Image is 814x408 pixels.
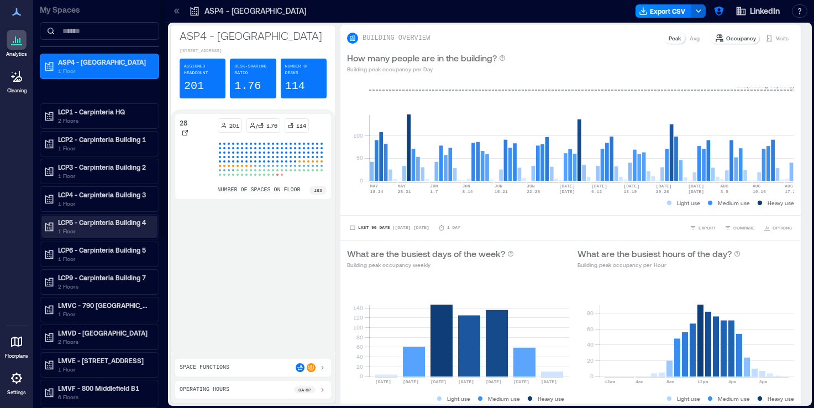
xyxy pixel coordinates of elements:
text: [DATE] [559,184,575,189]
p: Building peak occupancy per Day [347,65,506,74]
tspan: 0 [360,373,363,379]
text: AUG [721,184,729,189]
p: 2 Floors [58,116,151,125]
p: 114 [296,121,306,130]
tspan: 60 [356,343,363,350]
p: / [256,121,258,130]
p: Cleaning [7,87,27,94]
p: LMVF - 800 Middlefield B1 [58,384,151,393]
p: Desk-sharing ratio [234,63,271,76]
text: [DATE] [430,379,447,384]
tspan: 40 [586,341,593,348]
p: LMVD - [GEOGRAPHIC_DATA] [58,328,151,337]
button: Export CSV [636,4,692,18]
p: Building peak occupancy weekly [347,260,514,269]
text: 18-24 [370,189,384,194]
p: Occupancy [726,34,756,43]
p: Heavy use [768,198,794,207]
span: EXPORT [699,224,716,231]
text: [DATE] [458,379,474,384]
text: [DATE] [656,184,672,189]
p: LMVC - 790 [GEOGRAPHIC_DATA] B2 [58,301,151,310]
text: 25-31 [398,189,411,194]
p: What are the busiest hours of the day? [577,247,732,260]
tspan: 80 [356,334,363,341]
p: Visits [776,34,789,43]
text: [DATE] [591,184,607,189]
a: Analytics [3,27,30,61]
button: OPTIONS [762,222,794,233]
text: [DATE] [688,189,704,194]
p: 183 [314,187,322,193]
span: LinkedIn [750,6,780,17]
p: How many people are in the building? [347,51,497,65]
button: Last 90 Days |[DATE]-[DATE] [347,222,432,233]
p: 1.76 [234,79,261,94]
p: 28 [180,118,187,127]
text: 20-26 [656,189,669,194]
tspan: 100 [353,132,363,139]
text: JUN [430,184,438,189]
p: Space Functions [180,363,229,372]
tspan: 60 [586,326,593,332]
p: Medium use [488,394,520,403]
text: [DATE] [403,379,419,384]
span: COMPARE [733,224,755,231]
tspan: 140 [353,304,363,311]
p: 1 Floor [58,227,151,236]
p: 1 Floor [58,254,151,263]
text: 12pm [697,379,708,384]
p: 1 Floor [58,66,151,75]
p: LCP1 - Carpinteria HQ [58,107,151,116]
text: MAY [398,184,406,189]
tspan: 0 [360,177,363,184]
text: JUN [462,184,470,189]
text: 6-12 [591,189,602,194]
button: EXPORT [687,222,718,233]
p: ASP4 - [GEOGRAPHIC_DATA] [58,57,151,66]
p: 6 Floors [58,393,151,401]
text: 8am [666,379,675,384]
p: 1.76 [266,121,277,130]
p: Medium use [718,394,750,403]
p: Medium use [718,198,750,207]
text: 13-19 [623,189,637,194]
p: 8a - 6p [298,386,311,393]
p: Assigned Headcount [184,63,221,76]
p: My Spaces [40,4,159,15]
p: Peak [669,34,681,43]
text: AUG [785,184,793,189]
p: Settings [7,389,26,396]
a: Settings [3,365,30,399]
p: 1 Day [447,224,460,231]
button: LinkedIn [732,2,783,20]
p: LCP4 - Carpinteria Building 3 [58,190,151,199]
p: LCP3 - Carpinteria Building 2 [58,163,151,171]
tspan: 0 [590,373,593,379]
p: 1 Floor [58,310,151,318]
tspan: 20 [586,357,593,364]
p: 1 Floor [58,365,151,374]
text: 22-28 [527,189,540,194]
text: 12am [605,379,615,384]
p: What are the busiest days of the week? [347,247,505,260]
text: [DATE] [688,184,704,189]
p: Avg [690,34,700,43]
tspan: 40 [356,353,363,360]
text: AUG [753,184,761,189]
text: [DATE] [559,189,575,194]
p: Analytics [6,51,27,57]
p: BUILDING OVERVIEW [363,34,430,43]
p: number of spaces on floor [218,186,301,195]
tspan: 50 [356,154,363,161]
p: 2 Floors [58,282,151,291]
p: Light use [677,394,700,403]
text: [DATE] [513,379,529,384]
p: LCP2 - Carpinteria Building 1 [58,135,151,144]
p: 1 Floor [58,171,151,180]
p: 114 [285,79,305,94]
text: [DATE] [375,379,391,384]
p: LCP6 - Carpinteria Building 5 [58,245,151,254]
text: 15-21 [495,189,508,194]
text: [DATE] [486,379,502,384]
